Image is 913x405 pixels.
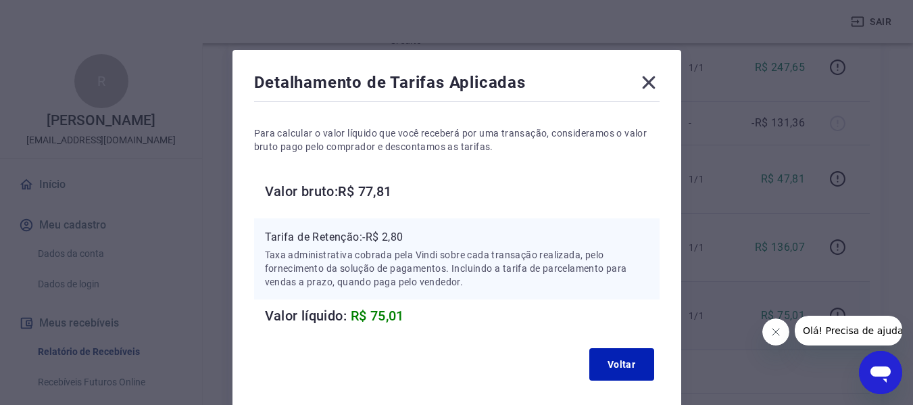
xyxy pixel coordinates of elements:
[265,181,660,202] h6: Valor bruto: R$ 77,81
[351,308,404,324] span: R$ 75,01
[254,72,660,99] div: Detalhamento de Tarifas Aplicadas
[265,305,660,327] h6: Valor líquido:
[254,126,660,153] p: Para calcular o valor líquido que você receberá por uma transação, consideramos o valor bruto pag...
[265,229,649,245] p: Tarifa de Retenção: -R$ 2,80
[8,9,114,20] span: Olá! Precisa de ajuda?
[795,316,902,346] iframe: Mensagem da empresa
[265,248,649,289] p: Taxa administrativa cobrada pela Vindi sobre cada transação realizada, pelo fornecimento da soluç...
[859,351,902,394] iframe: Botão para abrir a janela de mensagens
[589,348,654,381] button: Voltar
[762,318,789,346] iframe: Fechar mensagem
